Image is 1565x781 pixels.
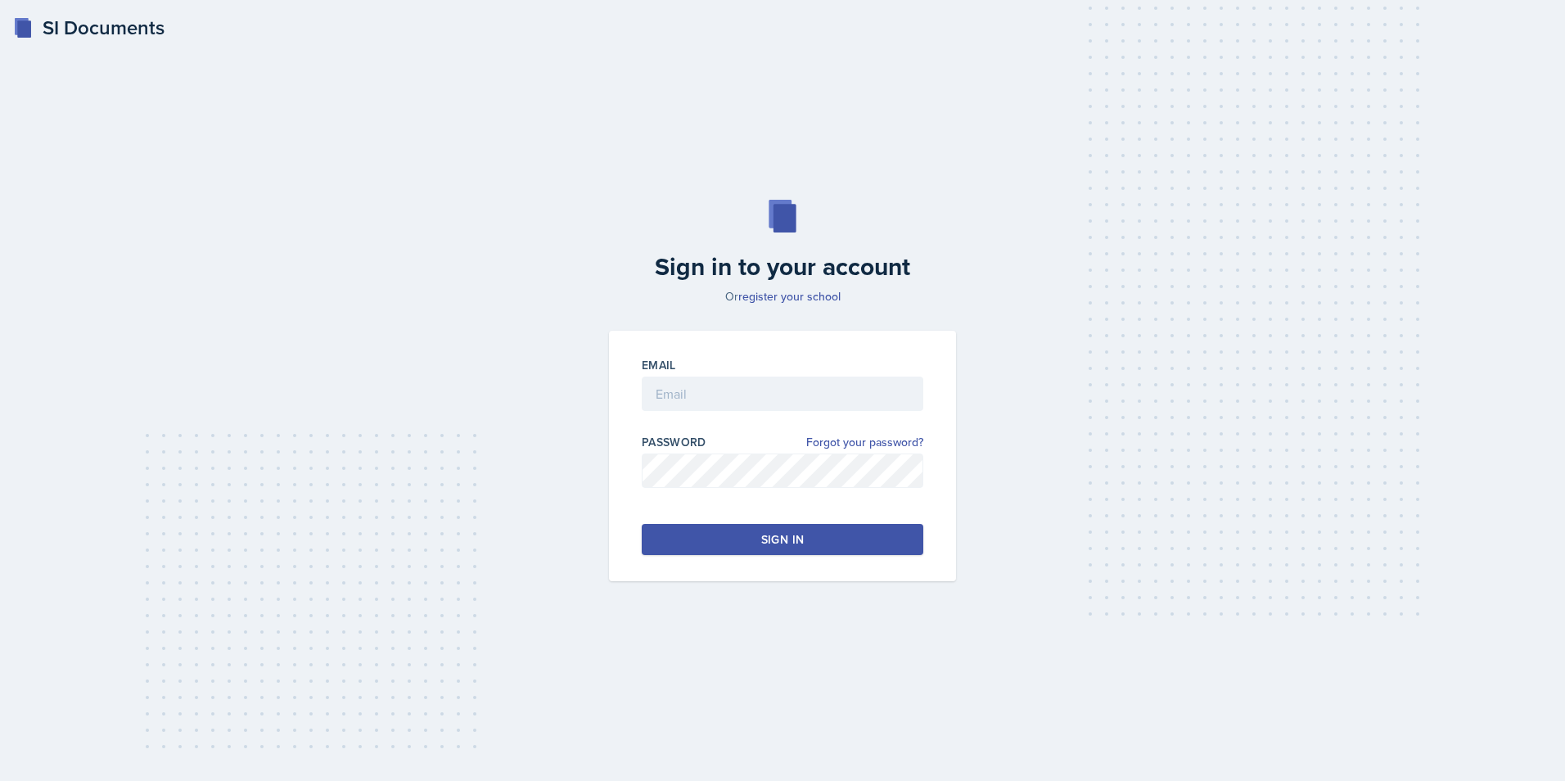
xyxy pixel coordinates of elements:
[599,288,966,305] p: Or
[642,434,706,450] label: Password
[738,288,841,305] a: register your school
[642,357,676,373] label: Email
[599,252,966,282] h2: Sign in to your account
[761,531,804,548] div: Sign in
[642,524,923,555] button: Sign in
[642,377,923,411] input: Email
[13,13,165,43] a: SI Documents
[806,434,923,451] a: Forgot your password?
